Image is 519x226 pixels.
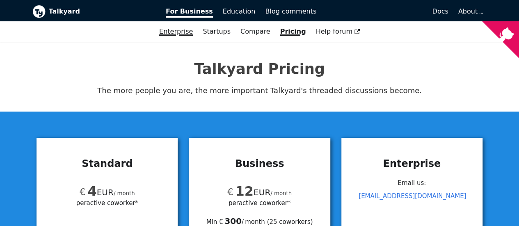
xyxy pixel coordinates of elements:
a: Enterprise [154,25,198,39]
span: per active coworker* [76,198,138,208]
span: Blog comments [265,7,316,15]
span: Help forum [316,27,360,35]
small: / month [114,190,135,196]
h3: Business [199,158,320,170]
h3: Standard [46,158,168,170]
b: 300 [224,216,242,226]
a: Docs [321,5,453,18]
span: 4 [87,183,96,199]
a: Blog comments [260,5,321,18]
img: Talkyard logo [32,5,46,18]
span: EUR [80,187,114,197]
a: Help forum [311,25,365,39]
a: [EMAIL_ADDRESS][DOMAIN_NAME] [359,192,466,200]
span: per active coworker* [229,198,290,208]
a: Startups [198,25,235,39]
a: Compare [240,27,270,35]
a: Talkyard logoTalkyard [32,5,155,18]
span: For Business [166,7,213,18]
a: For Business [161,5,218,18]
span: EUR [227,187,270,197]
a: Education [218,5,261,18]
a: About [458,7,482,15]
span: Education [223,7,256,15]
h1: Talkyard Pricing [32,60,487,78]
span: € [80,187,86,197]
span: 12 [235,183,254,199]
b: Talkyard [49,6,155,17]
span: Docs [432,7,448,15]
span: € [227,187,233,197]
a: Pricing [275,25,311,39]
h3: Enterprise [351,158,473,170]
p: The more people you are, the more important Talkyard's threaded discussions become. [32,84,487,97]
small: / month [270,190,292,196]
